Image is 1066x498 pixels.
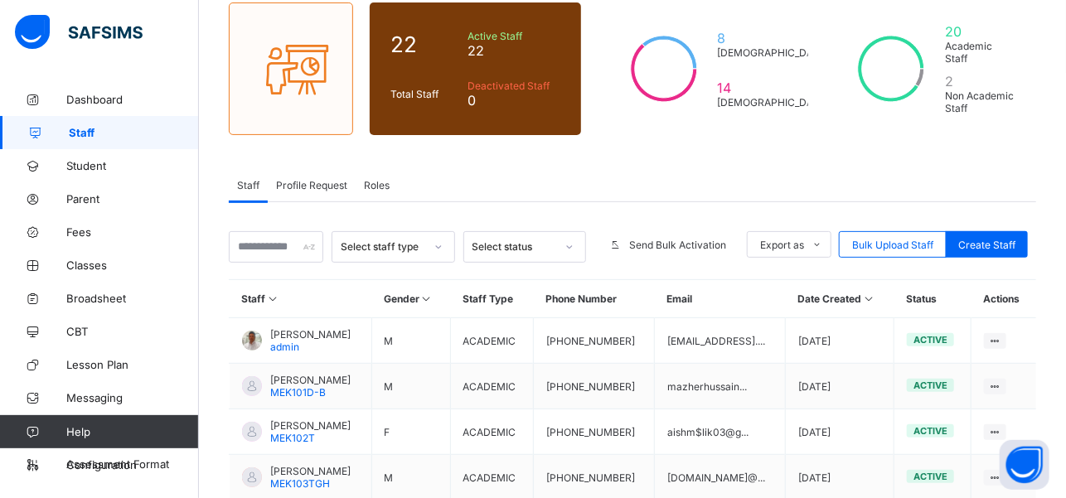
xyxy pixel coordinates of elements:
span: admin [270,341,299,353]
div: Select status [472,241,555,254]
span: Staff [69,126,199,139]
span: 22 [468,42,560,59]
th: Gender [371,280,450,318]
span: 14 [718,80,829,96]
th: Actions [972,280,1036,318]
span: [PERSON_NAME] [270,419,351,432]
span: Dashboard [66,93,199,106]
td: [PHONE_NUMBER] [534,409,655,455]
img: safsims [15,15,143,50]
span: active [913,425,947,437]
span: Academic Staff [945,40,1015,65]
span: Parent [66,192,199,205]
span: Configuration [66,458,198,471]
td: ACADEMIC [450,318,534,364]
span: [DEMOGRAPHIC_DATA] [718,46,829,59]
span: MEK102T [270,432,315,444]
td: M [371,364,450,409]
th: Staff Type [450,280,534,318]
span: 2 [945,73,1015,89]
button: Open asap [1000,440,1049,490]
span: MEK103TGH [270,477,330,490]
span: active [913,334,947,346]
th: Date Created [785,280,894,318]
th: Staff [230,280,372,318]
td: ACADEMIC [450,364,534,409]
span: Active Staff [468,30,560,42]
span: Fees [66,225,199,239]
th: Phone Number [534,280,655,318]
span: Bulk Upload Staff [852,239,933,251]
span: Deactivated Staff [468,80,560,92]
td: F [371,409,450,455]
span: Non Academic Staff [945,89,1015,114]
span: Student [66,159,199,172]
span: Help [66,425,198,438]
span: [PERSON_NAME] [270,328,351,341]
span: 22 [390,31,459,57]
td: [EMAIL_ADDRESS].... [655,318,786,364]
span: Staff [237,179,259,191]
td: aishm$lik03@g... [655,409,786,455]
i: Sort in Ascending Order [861,293,875,305]
span: active [913,380,947,391]
td: M [371,318,450,364]
span: Roles [364,179,390,191]
span: Profile Request [276,179,347,191]
div: Total Staff [386,84,463,104]
span: [PERSON_NAME] [270,374,351,386]
span: Send Bulk Activation [629,239,726,251]
span: 0 [468,92,560,109]
td: ACADEMIC [450,409,534,455]
td: [PHONE_NUMBER] [534,318,655,364]
span: CBT [66,325,199,338]
td: [PHONE_NUMBER] [534,364,655,409]
span: Create Staff [958,239,1015,251]
td: [DATE] [785,318,894,364]
span: MEK101D-B [270,386,326,399]
span: Broadsheet [66,292,199,305]
th: Status [894,280,971,318]
span: [PERSON_NAME] [270,465,351,477]
td: mazherhussain... [655,364,786,409]
span: active [913,471,947,482]
span: Classes [66,259,199,272]
span: [DEMOGRAPHIC_DATA] [718,96,829,109]
span: 20 [945,23,1015,40]
i: Sort in Ascending Order [266,293,280,305]
span: Messaging [66,391,199,404]
div: Select staff type [341,241,424,254]
th: Email [655,280,786,318]
i: Sort in Ascending Order [419,293,434,305]
td: [DATE] [785,364,894,409]
td: [DATE] [785,409,894,455]
span: 8 [718,30,829,46]
span: Export as [760,239,804,251]
span: Lesson Plan [66,358,199,371]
